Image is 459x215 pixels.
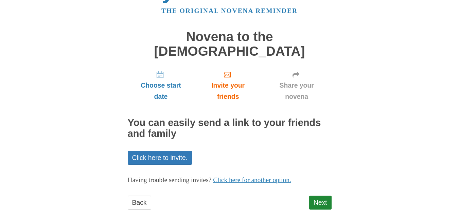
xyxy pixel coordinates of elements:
[262,65,332,106] a: Share your novena
[213,176,291,183] a: Click here for another option.
[128,196,151,210] a: Back
[128,151,192,165] a: Click here to invite.
[128,65,194,106] a: Choose start date
[128,30,332,58] h1: Novena to the [DEMOGRAPHIC_DATA]
[128,176,212,183] span: Having trouble sending invites?
[161,7,298,14] a: The original novena reminder
[269,80,325,102] span: Share your novena
[135,80,188,102] span: Choose start date
[194,65,262,106] a: Invite your friends
[201,80,255,102] span: Invite your friends
[309,196,332,210] a: Next
[128,118,332,139] h2: You can easily send a link to your friends and family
